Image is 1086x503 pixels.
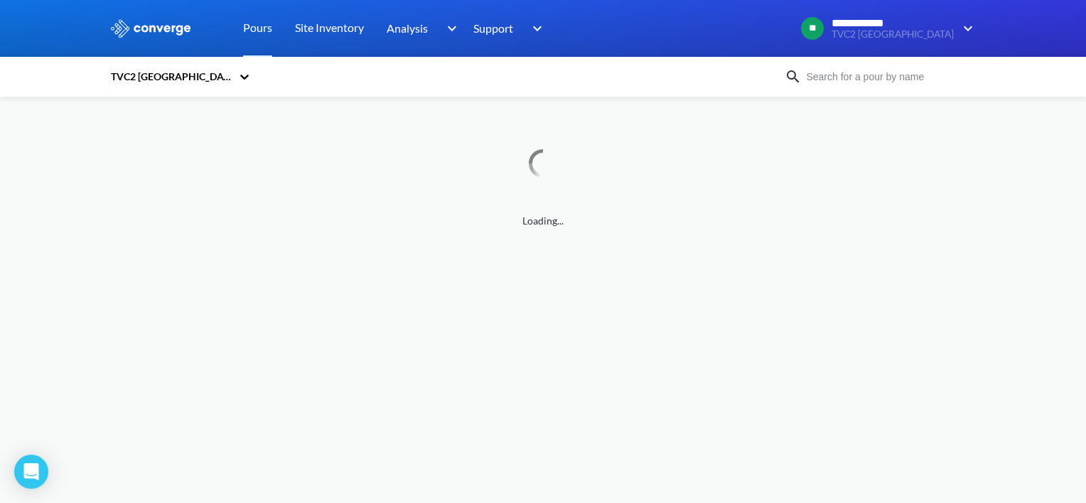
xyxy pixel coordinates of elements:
[802,69,974,85] input: Search for a pour by name
[109,69,232,85] div: TVC2 [GEOGRAPHIC_DATA]
[954,20,977,37] img: downArrow.svg
[473,19,513,37] span: Support
[438,20,461,37] img: downArrow.svg
[785,68,802,85] img: icon-search.svg
[832,29,954,40] span: TVC2 [GEOGRAPHIC_DATA]
[14,455,48,489] div: Open Intercom Messenger
[523,20,546,37] img: downArrow.svg
[109,213,977,229] span: Loading...
[387,19,428,37] span: Analysis
[109,19,192,38] img: logo_ewhite.svg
